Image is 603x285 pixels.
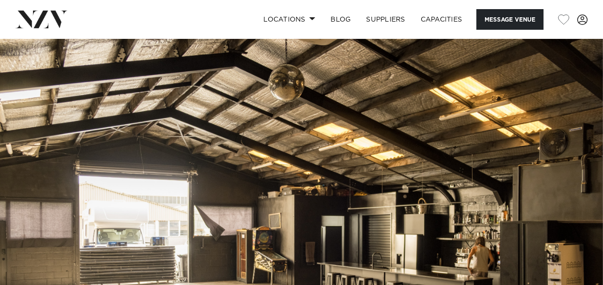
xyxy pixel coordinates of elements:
[476,9,544,30] button: Message Venue
[15,11,68,28] img: nzv-logo.png
[413,9,470,30] a: Capacities
[256,9,323,30] a: Locations
[358,9,413,30] a: SUPPLIERS
[323,9,358,30] a: BLOG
